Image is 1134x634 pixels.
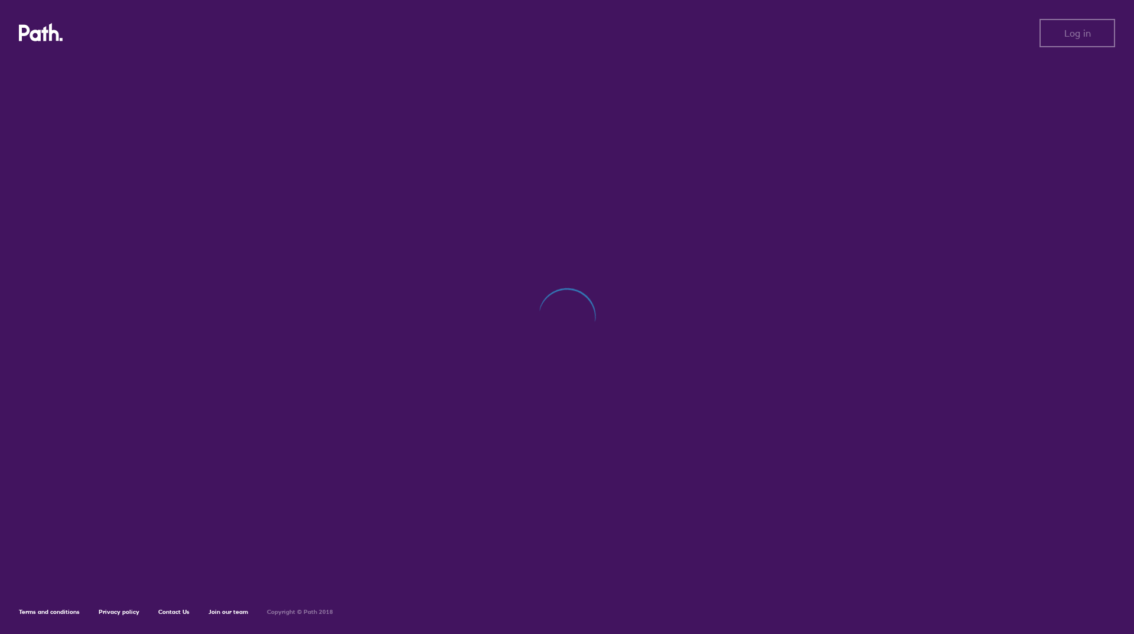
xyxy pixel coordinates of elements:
h6: Copyright © Path 2018 [267,609,333,616]
a: Privacy policy [99,608,139,616]
a: Terms and conditions [19,608,80,616]
a: Contact Us [158,608,190,616]
span: Log in [1064,28,1091,38]
a: Join our team [208,608,248,616]
button: Log in [1039,19,1115,47]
